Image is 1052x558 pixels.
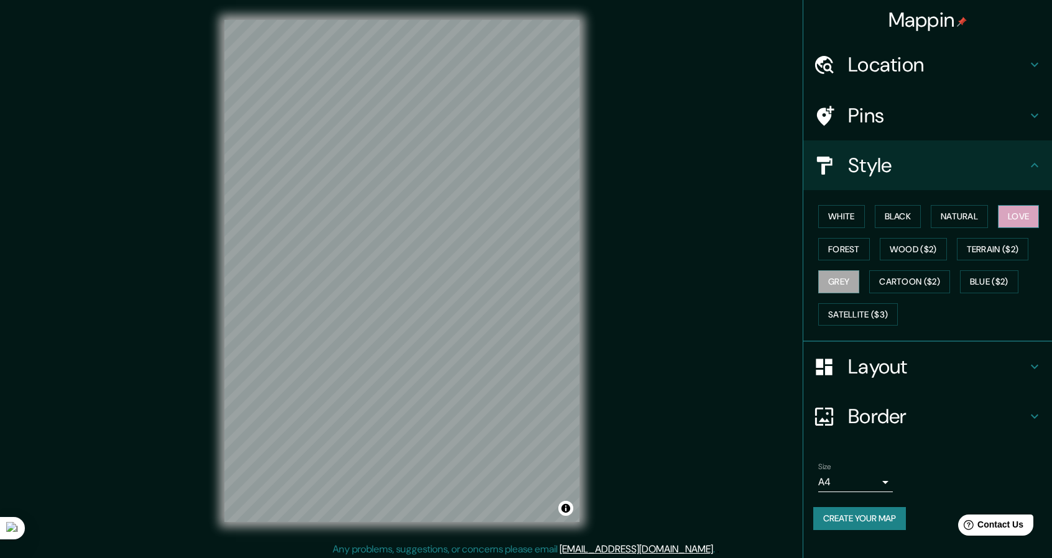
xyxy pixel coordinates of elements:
canvas: Map [224,20,579,522]
button: Grey [818,270,859,293]
div: Style [803,140,1052,190]
button: White [818,205,865,228]
div: . [715,542,717,557]
p: Any problems, suggestions, or concerns please email . [333,542,715,557]
button: Create your map [813,507,906,530]
h4: Border [848,404,1027,429]
div: Pins [803,91,1052,140]
h4: Layout [848,354,1027,379]
a: [EMAIL_ADDRESS][DOMAIN_NAME] [560,542,713,556]
div: Border [803,391,1052,441]
button: Black [875,205,921,228]
button: Wood ($2) [880,238,947,261]
div: Location [803,40,1052,89]
h4: Mappin [888,7,967,32]
h4: Pins [848,103,1027,128]
div: . [717,542,719,557]
iframe: Help widget launcher [941,510,1038,544]
label: Size [818,462,831,472]
div: A4 [818,472,893,492]
button: Toggle attribution [558,501,573,516]
img: pin-icon.png [957,17,967,27]
button: Satellite ($3) [818,303,898,326]
h4: Style [848,153,1027,178]
button: Forest [818,238,870,261]
button: Love [998,205,1039,228]
h4: Location [848,52,1027,77]
button: Natural [931,205,988,228]
div: Layout [803,342,1052,391]
button: Blue ($2) [960,270,1018,293]
button: Cartoon ($2) [869,270,950,293]
button: Terrain ($2) [957,238,1029,261]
